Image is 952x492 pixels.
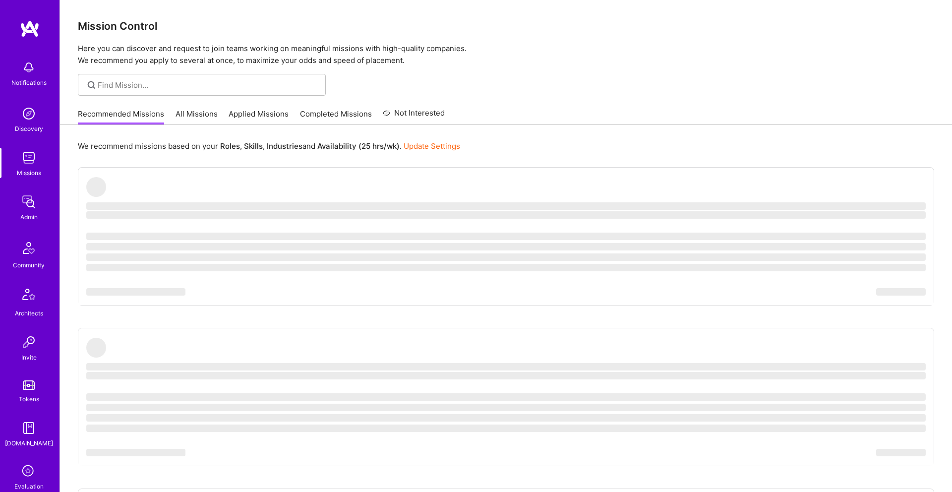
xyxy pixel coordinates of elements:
div: Admin [20,212,38,222]
p: We recommend missions based on your , , and . [78,141,460,151]
img: guide book [19,418,39,438]
a: Update Settings [404,141,460,151]
b: Industries [267,141,302,151]
div: Evaluation [14,481,44,492]
h3: Mission Control [78,20,934,32]
i: icon SearchGrey [86,79,97,91]
div: [DOMAIN_NAME] [5,438,53,448]
img: Architects [17,284,41,308]
a: All Missions [176,109,218,125]
a: Applied Missions [229,109,289,125]
a: Not Interested [383,107,445,125]
img: Community [17,236,41,260]
a: Recommended Missions [78,109,164,125]
img: Invite [19,332,39,352]
img: teamwork [19,148,39,168]
b: Skills [244,141,263,151]
div: Notifications [11,77,47,88]
b: Availability (25 hrs/wk) [317,141,400,151]
i: icon SelectionTeam [19,462,38,481]
p: Here you can discover and request to join teams working on meaningful missions with high-quality ... [78,43,934,66]
img: bell [19,58,39,77]
img: discovery [19,104,39,123]
div: Tokens [19,394,39,404]
a: Completed Missions [300,109,372,125]
div: Community [13,260,45,270]
div: Missions [17,168,41,178]
div: Discovery [15,123,43,134]
img: logo [20,20,40,38]
img: admin teamwork [19,192,39,212]
img: tokens [23,380,35,390]
input: Find Mission... [98,80,318,90]
div: Invite [21,352,37,363]
b: Roles [220,141,240,151]
div: Architects [15,308,43,318]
